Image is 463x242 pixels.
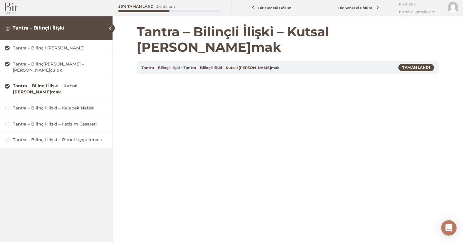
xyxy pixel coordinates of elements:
div: 3/6 Bölüm [156,5,175,8]
div: Tantra – Bilinçli İlişki – Kelebek Nefesi [13,105,107,111]
span: Bir Önceki Bölüm [255,6,295,10]
a: Bir Sonraki Bölüm [317,2,397,14]
h1: Tantra – Bilinçli İlişki – Kutsal [PERSON_NAME]mak [137,24,439,55]
a: Tantra – Bilinç[PERSON_NAME] – [PERSON_NAME]culuk [5,61,107,73]
div: Tamamlandı [398,64,434,71]
a: Tantra – Bilinçli İlişki [13,25,65,31]
a: Tantra – Bilinçli İlişki – Kelebek Nefesi [5,105,107,111]
a: Tantra – Bilinçli İlişki – Ritüel Uygulaması [5,137,107,143]
div: Tantra – Bilinçli [PERSON_NAME] [13,45,107,51]
a: Tantra – Bilinçli İlişki – İletişim Cesareti [5,121,107,127]
div: Tantra – Bilinçli İlişki – Kutsal [PERSON_NAME]mak [13,83,107,95]
img: Bir Logo [5,3,18,14]
div: Open Intercom Messenger [441,220,457,236]
a: Tantra – Bilinçli İlişki – Kutsal [PERSON_NAME]mak [184,65,279,70]
a: Tantra – Bilinçli İlişki [141,65,180,70]
div: Tantra – Bilinçli İlişki – Ritüel Uygulaması [13,137,107,143]
span: Bir Sonraki Bölüm [335,6,376,10]
a: Tantra – Bilinçli [PERSON_NAME] [5,45,107,51]
div: 50% Tamamlandı [118,5,155,8]
div: Tantra – Bilinç[PERSON_NAME] – [PERSON_NAME]culuk [13,61,107,73]
div: Tantra – Bilinçli İlişki – İletişim Cesareti [13,121,107,127]
a: Tantra – Bilinçli İlişki – Kutsal [PERSON_NAME]mak [5,83,107,95]
a: Bir Önceki Bölüm [233,2,313,14]
span: Merhaba, bsrdeveligmail-com! [399,0,443,16]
